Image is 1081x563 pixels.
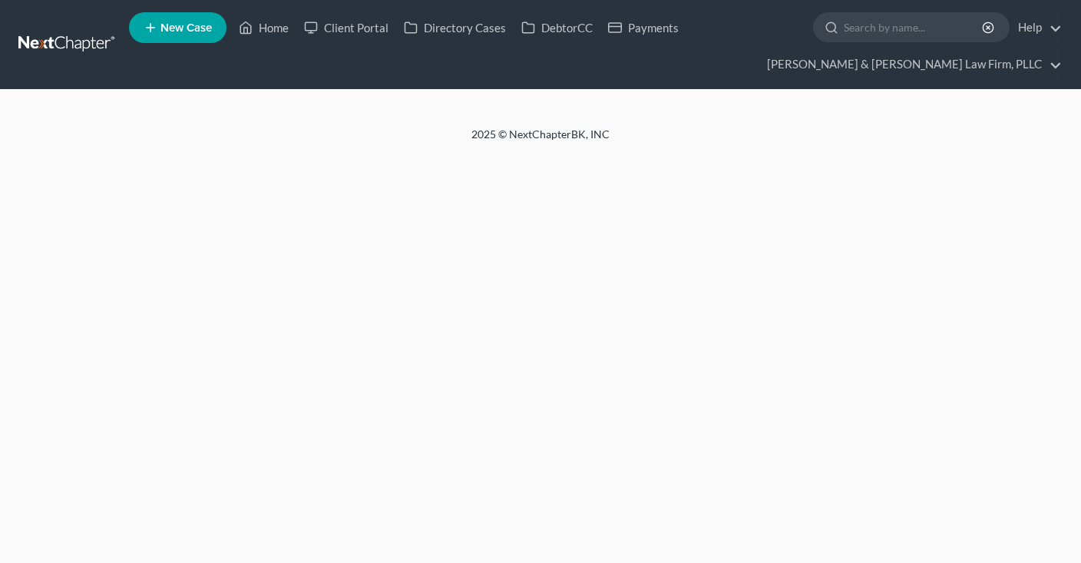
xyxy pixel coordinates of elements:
[103,127,978,154] div: 2025 © NextChapterBK, INC
[514,14,600,41] a: DebtorCC
[396,14,514,41] a: Directory Cases
[296,14,396,41] a: Client Portal
[759,51,1062,78] a: [PERSON_NAME] & [PERSON_NAME] Law Firm, PLLC
[231,14,296,41] a: Home
[600,14,686,41] a: Payments
[160,22,212,34] span: New Case
[844,13,984,41] input: Search by name...
[1010,14,1062,41] a: Help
